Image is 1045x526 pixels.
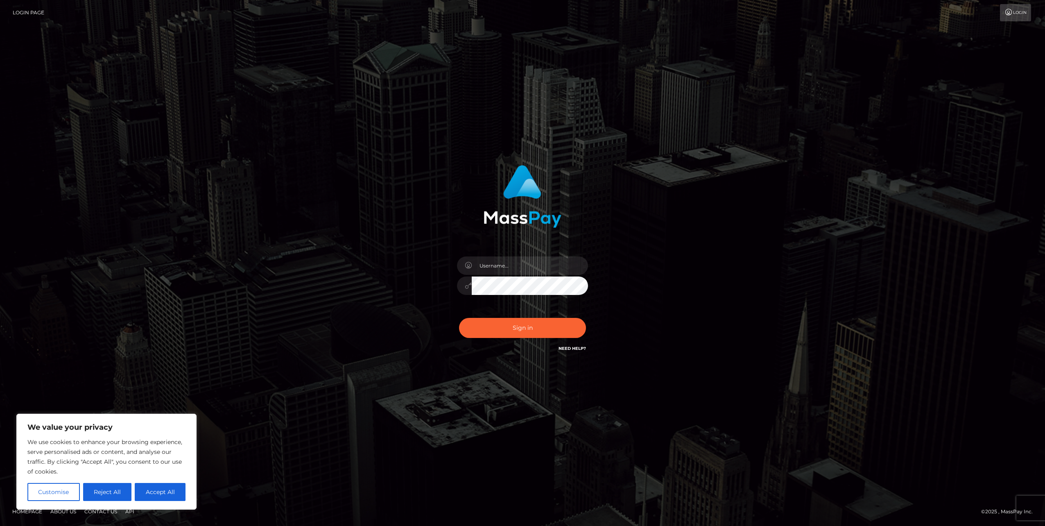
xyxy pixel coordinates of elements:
a: Need Help? [559,346,586,351]
button: Sign in [459,318,586,338]
button: Customise [27,483,80,501]
a: Login [1000,4,1031,21]
div: © 2025 , MassPay Inc. [981,507,1039,516]
a: Contact Us [81,505,120,518]
button: Reject All [83,483,132,501]
a: Homepage [9,505,45,518]
input: Username... [472,256,588,275]
button: Accept All [135,483,185,501]
p: We use cookies to enhance your browsing experience, serve personalised ads or content, and analys... [27,437,185,476]
a: Login Page [13,4,44,21]
img: MassPay Login [484,165,561,228]
a: About Us [47,505,79,518]
p: We value your privacy [27,422,185,432]
a: API [122,505,138,518]
div: We value your privacy [16,414,197,510]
